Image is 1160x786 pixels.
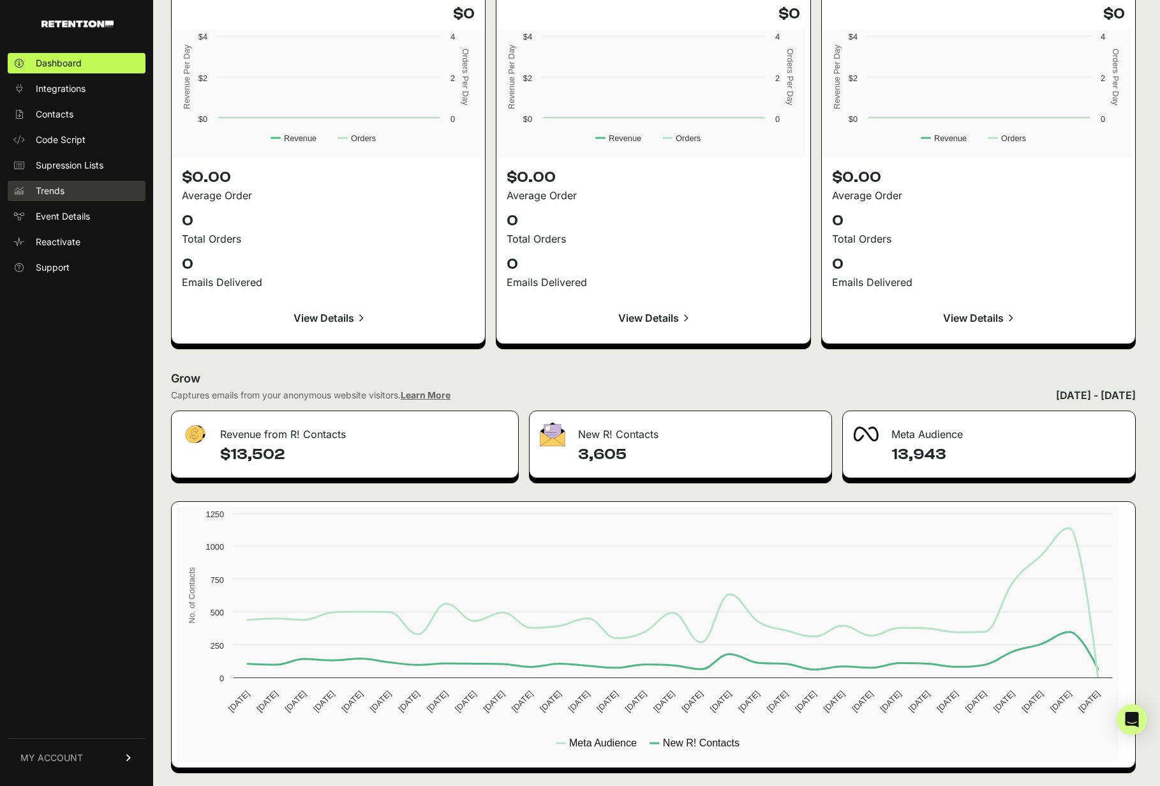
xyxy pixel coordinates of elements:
img: fa-envelope-19ae18322b30453b285274b1b8af3d052b27d846a4fbe8435d1a52b978f639a2.png [540,422,565,446]
text: 2 [450,73,455,83]
text: [DATE] [736,689,761,714]
text: 1000 [206,542,224,552]
img: fa-dollar-13500eef13a19c4ab2b9ed9ad552e47b0d9fc28b02b83b90ba0e00f96d6372e9.png [182,422,207,447]
span: Trends [36,185,64,197]
h4: 13,943 [891,444,1125,465]
a: Trends [8,181,145,201]
text: Orders Per Day [1111,49,1120,105]
a: Supression Lists [8,155,145,176]
text: 4 [450,32,455,42]
text: [DATE] [425,689,450,714]
text: Revenue [934,133,967,143]
div: Captures emails from your anonymous website visitors. [171,389,450,402]
p: 0 [832,254,1125,275]
text: $0 [523,114,532,124]
h2: Grow [171,370,1136,388]
p: 0 [182,254,475,275]
div: Revenue from R! Contacts [172,411,518,450]
text: 750 [211,575,224,585]
text: Orders Per Day [785,49,795,105]
p: $0.00 [182,167,475,188]
span: Event Details [36,210,90,223]
a: Event Details [8,206,145,227]
text: $4 [523,32,532,42]
text: [DATE] [765,689,790,714]
h4: $0 [507,4,799,24]
text: [DATE] [992,689,1016,714]
text: Orders Per Day [461,49,470,105]
span: MY ACCOUNT [20,752,83,764]
text: 4 [1101,32,1105,42]
span: Code Script [36,133,86,146]
p: 0 [507,254,799,275]
span: Contacts [36,108,73,121]
span: Support [36,261,70,274]
a: MY ACCOUNT [8,738,145,777]
text: $4 [198,32,207,42]
text: [DATE] [311,689,336,714]
text: [DATE] [595,689,620,714]
div: Emails Delivered [182,275,475,290]
text: 4 [775,32,780,42]
a: Dashboard [8,53,145,73]
text: [DATE] [793,689,818,714]
div: [DATE] - [DATE] [1056,388,1136,403]
text: [DATE] [963,689,988,714]
div: Total Orders [507,231,799,246]
text: Revenue [284,133,316,143]
text: $0 [848,114,857,124]
text: $2 [848,73,857,83]
text: [DATE] [708,689,733,714]
span: Dashboard [36,57,82,70]
text: No. of Contacts [187,567,197,623]
text: Orders [1001,133,1026,143]
text: Orders [351,133,376,143]
text: [DATE] [396,689,421,714]
a: Integrations [8,79,145,99]
div: Meta Audience [843,411,1135,450]
text: 2 [1101,73,1105,83]
text: Revenue Per Day [832,44,842,109]
div: Emails Delivered [507,275,799,290]
text: [DATE] [850,689,875,714]
text: [DATE] [680,689,704,714]
text: 0 [219,674,224,683]
text: 0 [1101,114,1105,124]
text: [DATE] [255,689,279,714]
text: Revenue [609,133,641,143]
text: [DATE] [623,689,648,714]
span: Supression Lists [36,159,103,172]
text: [DATE] [482,689,507,714]
a: Contacts [8,104,145,125]
div: Open Intercom Messenger [1117,704,1147,735]
a: View Details [832,303,1125,333]
text: [DATE] [651,689,676,714]
text: [DATE] [1076,689,1101,714]
text: 250 [211,641,224,651]
text: [DATE] [1020,689,1045,714]
p: 0 [182,211,475,231]
a: Support [8,257,145,278]
a: Code Script [8,130,145,150]
a: View Details [182,303,475,333]
text: 0 [450,114,455,124]
text: [DATE] [339,689,364,714]
div: Total Orders [182,231,475,246]
a: Learn More [401,389,450,400]
text: [DATE] [453,689,478,714]
text: [DATE] [567,689,591,714]
span: Integrations [36,82,86,95]
h4: $0 [182,4,475,24]
text: [DATE] [878,689,903,714]
div: Emails Delivered [832,275,1125,290]
text: Orders [676,133,701,143]
img: fa-meta-2f981b61bb99beabf952f7030308934f19ce035c18b003e963880cc3fabeebb7.png [853,427,879,442]
text: Meta Audience [569,737,637,748]
text: [DATE] [538,689,563,714]
img: Retention.com [41,20,114,27]
h4: 3,605 [578,444,821,465]
text: [DATE] [822,689,847,714]
text: Revenue Per Day [507,44,517,109]
text: $0 [198,114,207,124]
text: [DATE] [510,689,535,714]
